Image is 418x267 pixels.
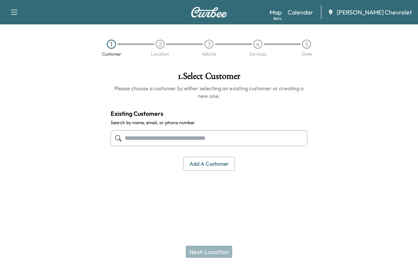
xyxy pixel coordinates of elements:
[156,40,165,49] div: 2
[270,8,281,17] a: MapBeta
[107,40,116,49] div: 1
[302,52,312,56] div: Date
[288,8,313,17] a: Calendar
[337,8,412,17] span: [PERSON_NAME] Chevrolet
[302,40,311,49] div: 5
[111,109,307,118] h4: Existing Customers
[111,72,307,85] h1: 1 . Select Customer
[273,16,281,21] div: Beta
[253,40,262,49] div: 4
[204,40,214,49] div: 3
[151,52,169,56] div: Location
[191,7,227,18] img: Curbee Logo
[111,120,307,126] label: Search by name, email, or phone number
[111,85,307,100] h6: Please choose a customer by either selecting an existing customer or creating a new one.
[183,157,235,171] button: Add a customer
[102,52,121,56] div: Customer
[249,52,266,56] div: Services
[202,52,216,56] div: Vehicle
